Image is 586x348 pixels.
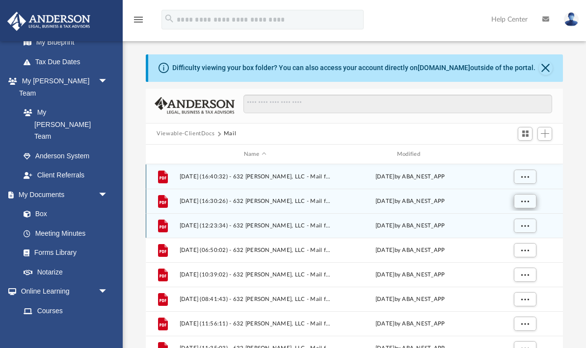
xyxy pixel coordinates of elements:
div: Modified [335,150,486,159]
div: [DATE] by ABA_NEST_APP [335,173,486,181]
img: Anderson Advisors Platinum Portal [4,12,93,31]
button: Viewable-ClientDocs [157,129,214,138]
a: Client Referrals [14,166,118,185]
span: [DATE] (12:23:34) - 632 [PERSON_NAME], LLC - Mail from [PERSON_NAME][GEOGRAPHIC_DATA] WATER ASSN ... [180,223,331,229]
div: id [150,150,175,159]
span: [DATE] (16:30:26) - 632 [PERSON_NAME], LLC - Mail from COUNTY ELECTRIC POWER ASSOCIATION.pdf [180,198,331,204]
button: More options [514,194,536,209]
button: Switch to Grid View [518,127,533,141]
a: Notarize [14,262,118,282]
input: Search files and folders [243,95,552,113]
button: Close [539,61,553,75]
div: [DATE] by ABA_NEST_APP [335,197,486,206]
span: [DATE] (10:39:02) - 632 [PERSON_NAME], LLC - Mail from [PERSON_NAME][GEOGRAPHIC_DATA] WATER ASSN.... [180,272,331,278]
span: [DATE] (06:50:02) - 632 [PERSON_NAME], LLC - Mail from COUNTY ELECTRIC POWER ASSOCIATION.pdf [180,247,331,253]
a: Courses [14,301,118,321]
a: My Blueprint [14,33,118,52]
span: arrow_drop_down [98,185,118,205]
button: More options [514,243,536,258]
i: menu [133,14,144,25]
button: Mail [224,129,237,138]
a: Meeting Minutes [14,224,118,243]
a: Forms Library [14,243,113,263]
div: [DATE] by ABA_NEST_APP [335,295,486,304]
span: arrow_drop_down [98,282,118,302]
button: More options [514,268,536,282]
div: id [490,150,559,159]
a: Tax Due Dates [14,52,123,72]
a: [DOMAIN_NAME] [418,64,470,72]
span: [DATE] (11:56:11) - 632 [PERSON_NAME], LLC - Mail from [PERSON_NAME][GEOGRAPHIC_DATA] Water Assn.... [180,321,331,327]
img: User Pic [564,12,579,26]
div: Name [179,150,330,159]
span: [DATE] (16:40:32) - 632 [PERSON_NAME], LLC - Mail from CHASE.pdf [180,174,331,180]
div: [DATE] by ABA_NEST_APP [335,320,486,328]
div: [DATE] by ABA_NEST_APP [335,246,486,255]
span: [DATE] (08:41:43) - 632 [PERSON_NAME], LLC - Mail from COUNTY ELECTRIC POWER ASSOCIATION.pdf [180,296,331,302]
a: Anderson System [14,146,118,166]
a: My [PERSON_NAME] Team [14,103,113,147]
button: More options [514,292,536,307]
a: My Documentsarrow_drop_down [7,185,118,204]
a: Online Learningarrow_drop_down [7,282,118,301]
a: Box [14,204,113,224]
span: arrow_drop_down [98,72,118,92]
div: Difficulty viewing your box folder? You can also access your account directly on outside of the p... [172,63,535,73]
div: [DATE] by ABA_NEST_APP [335,271,486,279]
i: search [164,13,175,24]
a: My [PERSON_NAME] Teamarrow_drop_down [7,72,118,103]
button: More options [514,219,536,233]
button: More options [514,170,536,184]
div: [DATE] by ABA_NEST_APP [335,222,486,230]
button: Add [537,127,552,141]
a: menu [133,19,144,25]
